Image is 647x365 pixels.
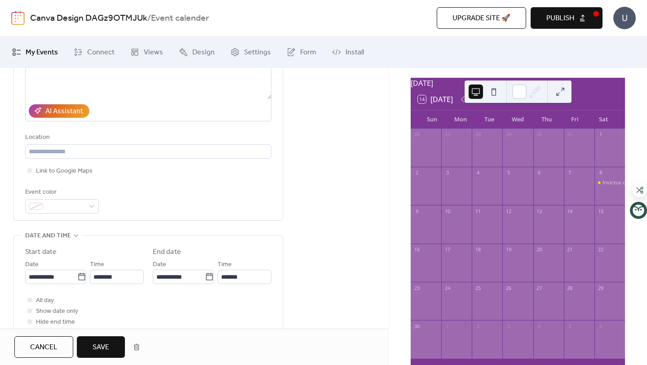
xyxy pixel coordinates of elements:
[546,13,574,24] span: Publish
[597,285,604,291] div: 29
[444,246,451,253] div: 17
[567,169,573,176] div: 7
[474,323,481,329] div: 2
[589,111,618,129] div: Sat
[36,295,54,306] span: All day
[536,169,543,176] div: 6
[597,131,604,138] div: 1
[437,7,526,29] button: Upgrade site 🚀
[413,208,420,214] div: 9
[532,111,561,129] div: Thu
[536,246,543,253] div: 20
[224,40,278,64] a: Settings
[597,323,604,329] div: 6
[346,47,364,58] span: Install
[567,285,573,291] div: 28
[29,104,89,118] button: AI Assistant
[444,323,451,329] div: 1
[45,106,83,117] div: AI Assistant
[561,111,589,129] div: Fri
[153,259,166,270] span: Date
[413,169,420,176] div: 2
[67,40,121,64] a: Connect
[90,259,104,270] span: Time
[567,246,573,253] div: 21
[25,247,57,258] div: Start date
[474,131,481,138] div: 28
[153,247,181,258] div: End date
[452,13,510,24] span: Upgrade site 🚀
[474,208,481,214] div: 11
[30,342,58,353] span: Cancel
[597,169,604,176] div: 8
[11,11,25,25] img: logo
[536,323,543,329] div: 4
[444,131,451,138] div: 27
[36,317,75,328] span: Hide end time
[504,111,532,129] div: Wed
[413,131,420,138] div: 26
[413,246,420,253] div: 16
[25,132,270,143] div: Location
[36,166,93,177] span: Link to Google Maps
[25,259,39,270] span: Date
[536,208,543,214] div: 13
[77,336,125,358] button: Save
[444,285,451,291] div: 24
[415,93,456,106] button: 14[DATE]
[144,47,163,58] span: Views
[447,111,475,129] div: Mon
[124,40,170,64] a: Views
[217,259,232,270] span: Time
[411,78,625,89] div: [DATE]
[147,10,151,27] b: /
[325,40,371,64] a: Install
[413,285,420,291] div: 23
[597,208,604,214] div: 15
[244,47,271,58] span: Settings
[418,111,447,129] div: Sun
[25,187,97,198] div: Event color
[36,306,78,317] span: Show date only
[30,10,147,27] a: Canva Design DAGz9OTMJUk
[505,131,512,138] div: 29
[14,336,73,358] button: Cancel
[5,40,65,64] a: My Events
[531,7,603,29] button: Publish
[567,208,573,214] div: 14
[93,342,109,353] span: Save
[613,7,636,29] div: U
[594,179,625,187] div: Invictus charity match
[505,246,512,253] div: 19
[413,323,420,329] div: 30
[25,231,71,241] span: Date and time
[151,10,209,27] b: Event calender
[474,285,481,291] div: 25
[87,47,115,58] span: Connect
[26,47,58,58] span: My Events
[597,246,604,253] div: 22
[192,47,215,58] span: Design
[567,323,573,329] div: 5
[567,131,573,138] div: 31
[505,323,512,329] div: 3
[280,40,323,64] a: Form
[444,208,451,214] div: 10
[536,285,543,291] div: 27
[505,169,512,176] div: 5
[444,169,451,176] div: 3
[172,40,222,64] a: Design
[536,131,543,138] div: 30
[475,111,504,129] div: Tue
[505,285,512,291] div: 26
[474,246,481,253] div: 18
[474,169,481,176] div: 4
[300,47,316,58] span: Form
[505,208,512,214] div: 12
